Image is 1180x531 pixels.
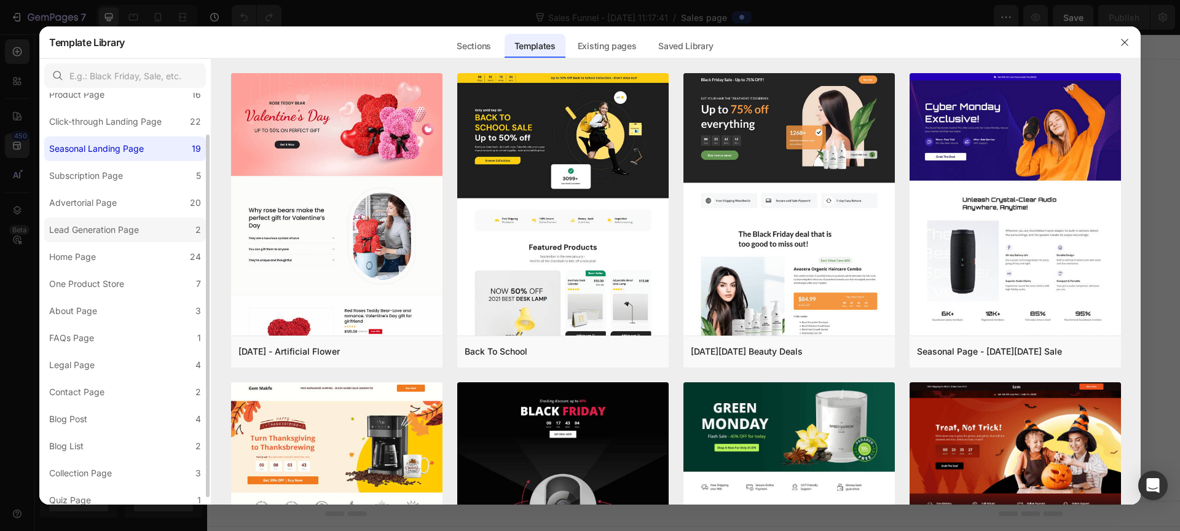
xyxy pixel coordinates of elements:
[1138,471,1168,500] div: Open Intercom Messenger
[197,493,201,508] div: 1
[465,344,527,359] div: Back To School
[238,344,340,359] div: [DATE] - Artificial Flower
[49,168,123,183] div: Subscription Page
[49,493,91,508] div: Quiz Page
[49,277,124,291] div: One Product Store
[49,331,94,345] div: FAQs Page
[44,63,206,88] input: E.g.: Black Friday, Sale, etc.
[195,222,201,237] div: 2
[49,412,87,427] div: Blog Post
[49,304,97,318] div: About Page
[917,344,1062,359] div: Seasonal Page - [DATE][DATE] Sale
[49,195,117,210] div: Advertorial Page
[195,466,201,481] div: 3
[195,412,201,427] div: 4
[505,34,565,58] div: Templates
[196,277,201,291] div: 7
[49,385,104,399] div: Contact Page
[190,250,201,264] div: 24
[393,251,580,266] div: Start building with Sections/Elements or
[196,168,201,183] div: 5
[197,331,201,345] div: 1
[49,250,96,264] div: Home Page
[49,141,144,156] div: Seasonal Landing Page
[404,345,569,355] div: Start with Generating from URL or image
[192,141,201,156] div: 19
[568,34,647,58] div: Existing pages
[361,276,501,301] button: Use existing page designs
[192,87,201,102] div: 16
[49,26,125,58] h2: Template Library
[447,34,500,58] div: Sections
[195,439,201,454] div: 2
[49,222,139,237] div: Lead Generation Page
[49,87,104,102] div: Product Page
[508,276,612,301] button: Explore templates
[49,439,84,454] div: Blog List
[49,466,112,481] div: Collection Page
[691,344,803,359] div: [DATE][DATE] Beauty Deals
[195,304,201,318] div: 3
[190,114,201,129] div: 22
[49,358,95,372] div: Legal Page
[195,385,201,399] div: 2
[190,195,201,210] div: 20
[49,114,162,129] div: Click-through Landing Page
[648,34,723,58] div: Saved Library
[195,358,201,372] div: 4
